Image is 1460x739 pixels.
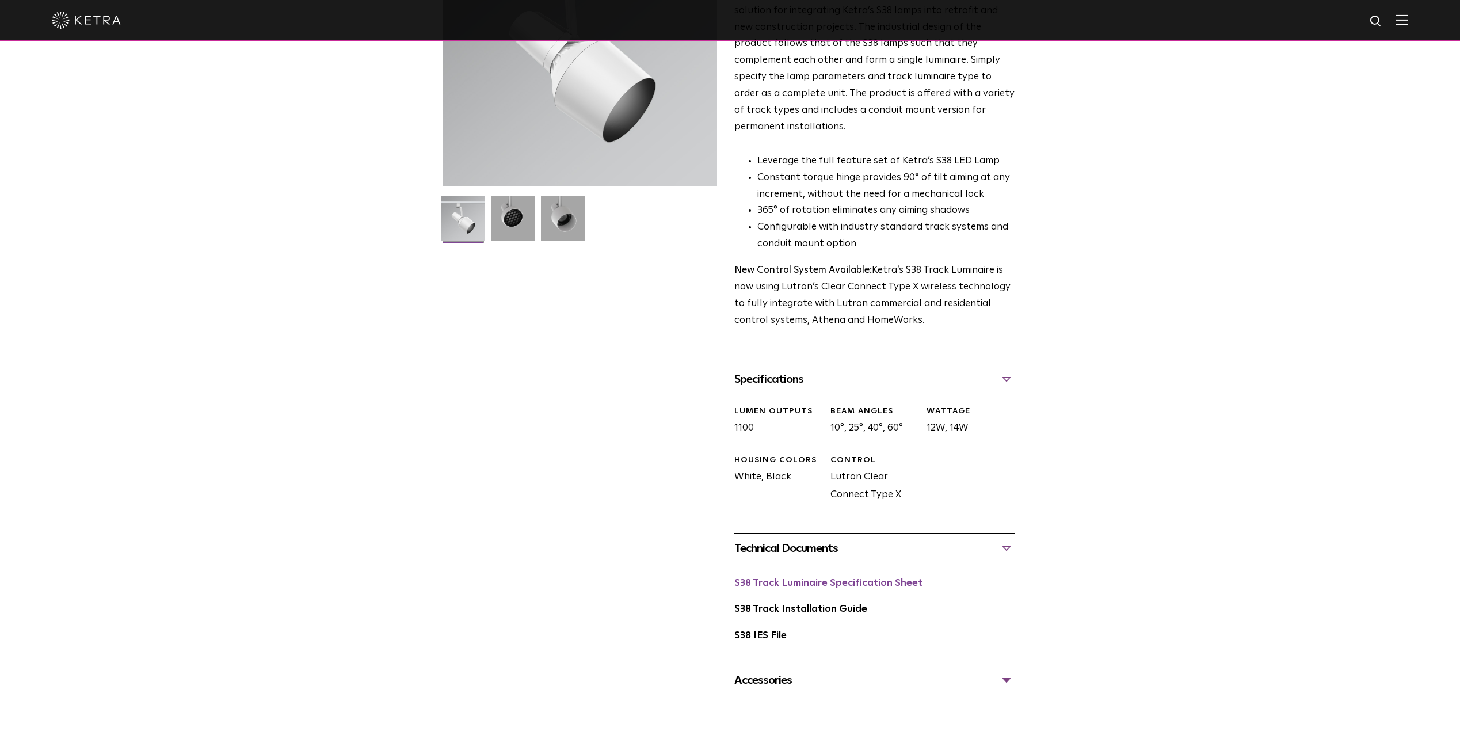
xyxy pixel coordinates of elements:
[734,539,1015,558] div: Technical Documents
[541,196,585,249] img: 9e3d97bd0cf938513d6e
[734,455,822,466] div: HOUSING COLORS
[726,406,822,437] div: 1100
[927,406,1014,417] div: WATTAGE
[734,406,822,417] div: LUMEN OUTPUTS
[918,406,1014,437] div: 12W, 14W
[757,153,1015,170] li: Leverage the full feature set of Ketra’s S38 LED Lamp
[726,455,822,504] div: White, Black
[1396,14,1408,25] img: Hamburger%20Nav.svg
[441,196,485,249] img: S38-Track-Luminaire-2021-Web-Square
[734,262,1015,329] p: Ketra’s S38 Track Luminaire is now using Lutron’s Clear Connect Type X wireless technology to ful...
[757,219,1015,253] li: Configurable with industry standard track systems and conduit mount option
[734,604,867,614] a: S38 Track Installation Guide
[734,631,787,641] a: S38 IES File
[830,406,918,417] div: BEAM ANGLES
[734,370,1015,388] div: Specifications
[734,265,872,275] strong: New Control System Available:
[822,406,918,437] div: 10°, 25°, 40°, 60°
[52,12,121,29] img: ketra-logo-2019-white
[757,203,1015,219] li: 365° of rotation eliminates any aiming shadows
[734,671,1015,690] div: Accessories
[822,455,918,504] div: Lutron Clear Connect Type X
[830,455,918,466] div: CONTROL
[734,578,922,588] a: S38 Track Luminaire Specification Sheet
[757,170,1015,203] li: Constant torque hinge provides 90° of tilt aiming at any increment, without the need for a mechan...
[491,196,535,249] img: 3b1b0dc7630e9da69e6b
[1369,14,1383,29] img: search icon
